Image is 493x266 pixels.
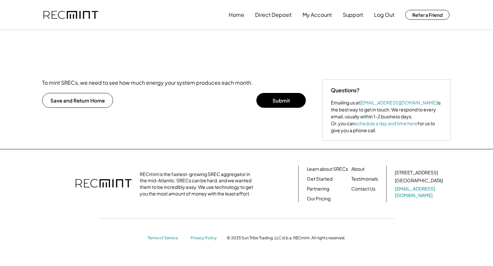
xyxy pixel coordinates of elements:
a: Our Pricing [307,195,331,202]
button: Save and Return Home [42,93,113,108]
a: About [351,166,364,172]
button: Support [343,8,363,21]
img: recmint-logotype%403x.png [75,172,131,195]
button: Submit [256,93,306,108]
div: [GEOGRAPHIC_DATA] [395,177,443,184]
a: Contact Us [351,186,375,192]
button: Home [229,8,244,21]
div: © 2025 Sun Tribe Trading, LLC d.b.a. RECmint. All rights reserved. [227,235,345,241]
img: recmint-logotype%403x.png [43,11,98,19]
div: To mint SRECs, we need to see how much energy your system produces each month. [42,79,253,86]
a: Get Started [307,176,333,182]
div: Emailing us at is the best way to get in touch. We respond to every email, usually within 1-2 bus... [331,99,442,134]
a: [EMAIL_ADDRESS][DOMAIN_NAME] [360,100,437,105]
a: Privacy Policy [190,235,220,241]
button: My Account [303,8,332,21]
div: RECmint is the fastest-growing SREC aggregator in the mid-Atlantic. SRECs can be hard, and we wan... [140,171,257,197]
a: Terms of Service [148,235,184,241]
a: Partnering [307,186,329,192]
div: Questions? [331,86,360,94]
button: Direct Deposit [255,8,292,21]
a: Learn about SRECs [307,166,348,172]
div: [STREET_ADDRESS] [395,169,438,176]
a: [EMAIL_ADDRESS][DOMAIN_NAME] [395,186,444,198]
button: Refer a Friend [405,10,449,20]
a: Testimonials [351,176,378,182]
a: schedule a day and time here [355,120,418,126]
button: Log Out [374,8,394,21]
